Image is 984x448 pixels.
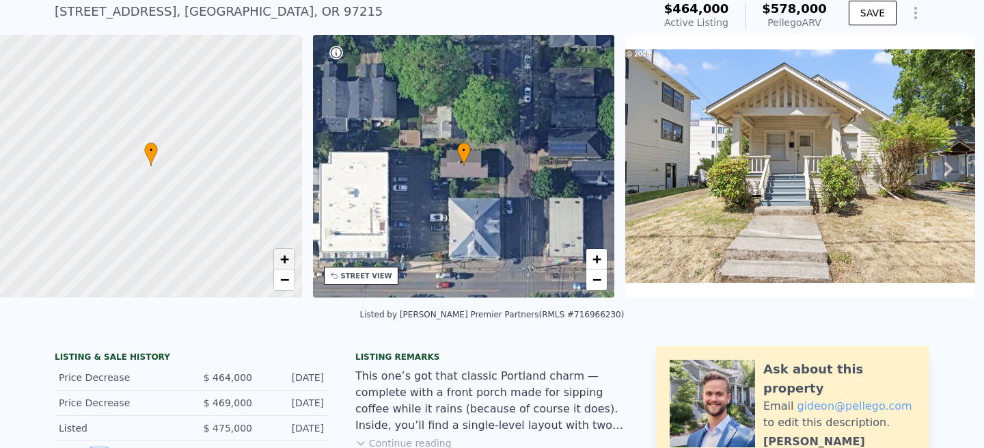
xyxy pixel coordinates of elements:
[762,1,827,16] span: $578,000
[263,421,324,435] div: [DATE]
[204,423,252,434] span: $ 475,000
[59,396,180,410] div: Price Decrease
[263,371,324,384] div: [DATE]
[586,249,607,269] a: Zoom in
[55,2,383,21] div: [STREET_ADDRESS] , [GEOGRAPHIC_DATA] , OR 97215
[625,35,975,298] img: Sale: 167131811 Parcel: 74931149
[763,398,916,431] div: Email to edit this description.
[664,17,728,28] span: Active Listing
[263,396,324,410] div: [DATE]
[355,352,629,363] div: Listing remarks
[279,271,288,288] span: −
[55,352,328,365] div: LISTING & SALE HISTORY
[274,269,295,290] a: Zoom out
[341,271,392,281] div: STREET VIEW
[144,142,158,166] div: •
[586,269,607,290] a: Zoom out
[457,144,471,157] span: •
[664,1,729,16] span: $464,000
[355,368,629,434] div: This one’s got that classic Portland charm — complete with a front porch made for sipping coffee ...
[59,421,180,435] div: Listed
[144,144,158,157] span: •
[797,399,912,412] a: gideon@pellego.com
[849,1,897,25] button: SAVE
[279,250,288,267] span: +
[457,142,471,166] div: •
[274,249,295,269] a: Zoom in
[204,372,252,383] span: $ 464,000
[360,310,625,319] div: Listed by [PERSON_NAME] Premier Partners (RMLS #716966230)
[59,371,180,384] div: Price Decrease
[204,397,252,408] span: $ 469,000
[592,250,601,267] span: +
[763,360,916,398] div: Ask about this property
[592,271,601,288] span: −
[762,16,827,29] div: Pellego ARV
